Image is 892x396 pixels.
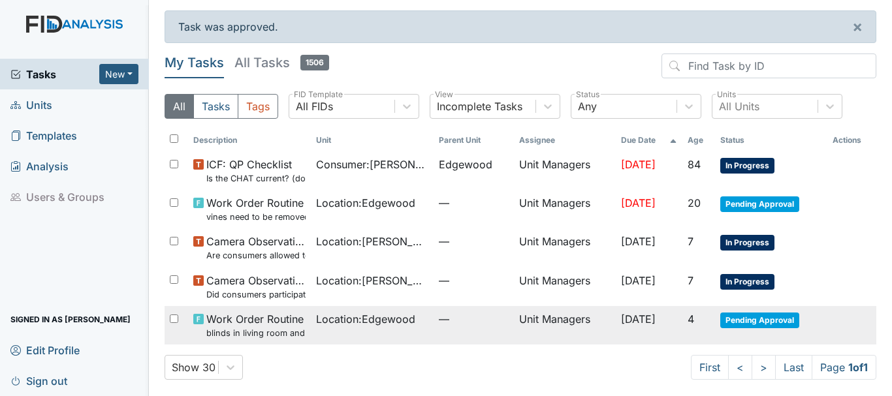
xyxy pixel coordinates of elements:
th: Assignee [514,129,616,151]
span: Consumer : [PERSON_NAME] [316,157,428,172]
h5: All Tasks [234,53,329,72]
td: Unit Managers [514,151,616,190]
div: Any [578,99,597,114]
input: Toggle All Rows Selected [170,134,178,143]
span: 7 [688,274,693,287]
button: New [99,64,138,84]
td: Unit Managers [514,306,616,344]
span: Location : Edgewood [316,311,415,327]
td: Unit Managers [514,228,616,267]
span: Work Order Routine blinds in living room and staff room needs to be replaced [206,311,306,339]
button: All [165,94,194,119]
a: First [691,355,729,380]
span: Units [10,95,52,115]
span: 4 [688,312,694,326]
span: Edgewood [439,157,492,172]
div: Incomplete Tasks [437,99,522,114]
th: Toggle SortBy [715,129,827,151]
div: Show 30 [172,359,215,375]
span: Templates [10,125,77,145]
th: Toggle SortBy [682,129,715,151]
a: Tasks [10,67,99,82]
button: Tasks [193,94,238,119]
span: [DATE] [621,196,656,209]
th: Toggle SortBy [616,129,682,151]
span: — [439,273,509,288]
span: 7 [688,235,693,248]
span: [DATE] [621,274,656,287]
div: All Units [719,99,759,114]
h5: My Tasks [165,53,224,72]
span: [DATE] [621,235,656,248]
small: Are consumers allowed to start meals appropriately? [206,249,306,262]
span: 20 [688,196,701,209]
span: Pending Approval [720,196,799,212]
div: Task was approved. [165,10,876,43]
span: Work Order Routine vines need to be removed around the porch [206,195,306,223]
span: — [439,311,509,327]
span: Location : [PERSON_NAME]. [316,234,428,249]
th: Actions [827,129,876,151]
span: × [852,17,863,36]
th: Toggle SortBy [434,129,514,151]
span: 1506 [300,55,329,70]
button: × [839,11,876,42]
a: Last [775,355,812,380]
span: Pending Approval [720,312,799,328]
th: Toggle SortBy [311,129,434,151]
a: < [728,355,752,380]
td: Unit Managers [514,267,616,306]
strong: 1 of 1 [848,361,868,374]
a: > [752,355,776,380]
span: 84 [688,158,701,171]
span: Edit Profile [10,340,80,360]
th: Toggle SortBy [188,129,311,151]
span: Camera Observation Are consumers allowed to start meals appropriately? [206,234,306,262]
span: Sign out [10,371,67,391]
span: ICF: QP Checklist Is the CHAT current? (document the date in the comment section) [206,157,306,185]
small: vines need to be removed around the porch [206,211,306,223]
span: Page [812,355,876,380]
div: All FIDs [296,99,333,114]
span: [DATE] [621,158,656,171]
span: Location : [PERSON_NAME]. [316,273,428,288]
small: blinds in living room and staff room needs to be replaced [206,327,306,339]
span: Location : Edgewood [316,195,415,211]
span: In Progress [720,235,774,251]
span: Camera Observation Did consumers participate in family style dining? [206,273,306,301]
small: Did consumers participate in family style dining? [206,288,306,301]
span: — [439,234,509,249]
span: In Progress [720,274,774,290]
span: In Progress [720,158,774,174]
div: Type filter [165,94,278,119]
span: — [439,195,509,211]
span: [DATE] [621,312,656,326]
button: Tags [238,94,278,119]
nav: task-pagination [691,355,876,380]
span: Signed in as [PERSON_NAME] [10,309,131,329]
input: Find Task by ID [661,53,876,78]
span: Analysis [10,156,69,176]
td: Unit Managers [514,190,616,228]
small: Is the CHAT current? (document the date in the comment section) [206,172,306,185]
